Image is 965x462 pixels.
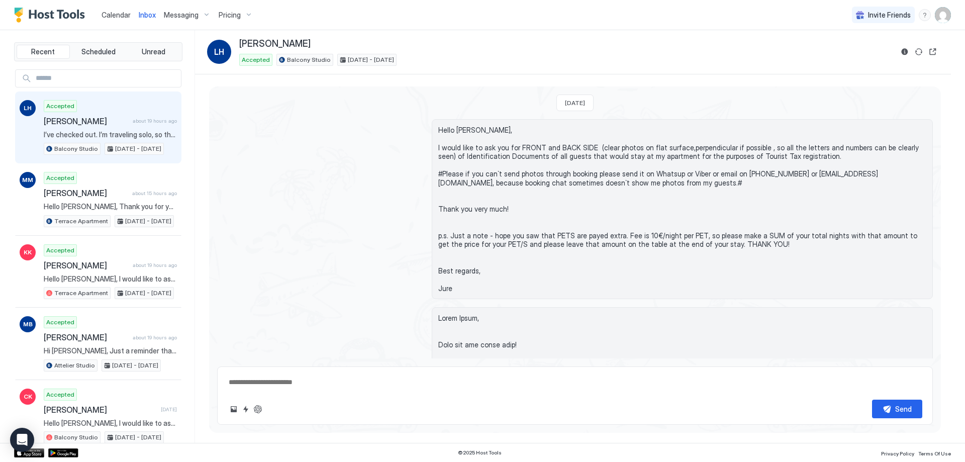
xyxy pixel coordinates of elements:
span: [PERSON_NAME] [44,188,128,198]
span: Pricing [219,11,241,20]
span: about 19 hours ago [133,262,177,268]
span: [PERSON_NAME] [239,38,311,50]
span: Hello [PERSON_NAME], I would like to ask you for FRONT and BACK SIDE (clear photos on flat surfac... [44,419,177,428]
div: User profile [935,7,951,23]
span: Calendar [102,11,131,19]
span: © 2025 Host Tools [458,449,502,456]
span: Attelier Studio [54,361,95,370]
span: Terrace Apartment [54,217,108,226]
span: about 19 hours ago [133,334,177,341]
span: LH [24,104,32,113]
button: ChatGPT Auto Reply [252,403,264,415]
div: menu [919,9,931,21]
span: Hello [PERSON_NAME], I would like to ask you for FRONT and BACK SIDE (clear photos on flat surfac... [438,126,926,293]
span: [DATE] - [DATE] [115,433,161,442]
button: Unread [127,45,180,59]
span: Balcony Studio [54,433,98,442]
span: [DATE] - [DATE] [112,361,158,370]
span: Terrace Apartment [54,289,108,298]
button: Sync reservation [913,46,925,58]
button: Scheduled [72,45,125,59]
span: [PERSON_NAME] [44,332,129,342]
span: Messaging [164,11,199,20]
span: Recent [31,47,55,56]
span: Accepted [46,246,74,255]
span: MM [22,175,33,184]
span: Accepted [46,318,74,327]
a: Host Tools Logo [14,8,89,23]
a: Terms Of Use [918,447,951,458]
button: Open reservation [927,46,939,58]
span: Hello [PERSON_NAME], Thank you for your message. I just got a feedback voice message from landlor... [44,202,177,211]
span: Accepted [242,55,270,64]
button: Reservation information [899,46,911,58]
div: Send [895,404,912,414]
a: Inbox [139,10,156,20]
span: [DATE] [161,406,177,413]
span: [DATE] - [DATE] [125,289,171,298]
a: Calendar [102,10,131,20]
a: Privacy Policy [881,447,914,458]
span: Hello [PERSON_NAME], I would like to ask you for FRONT and BACK SIDE (clear photos on flat surfac... [44,274,177,284]
span: about 15 hours ago [132,190,177,197]
input: Input Field [32,70,181,87]
span: LH [214,46,224,58]
span: [DATE] - [DATE] [115,144,161,153]
span: Hi [PERSON_NAME], Just a reminder that your check-out is [DATE]. Before you check-out please wash... [44,346,177,355]
span: about 19 hours ago [133,118,177,124]
span: Balcony Studio [287,55,331,64]
span: MB [23,320,33,329]
span: [PERSON_NAME] [44,116,129,126]
span: Inbox [139,11,156,19]
span: KK [24,248,32,257]
span: I’ve checked out. I’m traveling solo, so the ID I sent in WhatsApp should be enough. [44,130,177,139]
button: Quick reply [240,403,252,415]
span: Invite Friends [868,11,911,20]
span: [PERSON_NAME] [44,405,157,415]
span: CK [24,392,32,401]
span: [DATE] - [DATE] [125,217,171,226]
span: Scheduled [81,47,116,56]
span: Accepted [46,390,74,399]
a: App Store [14,448,44,457]
span: Accepted [46,173,74,182]
span: [DATE] [565,99,585,107]
span: Unread [142,47,165,56]
button: Recent [17,45,70,59]
span: Privacy Policy [881,450,914,456]
div: tab-group [14,42,182,61]
span: Accepted [46,102,74,111]
span: [DATE] - [DATE] [348,55,394,64]
button: Upload image [228,403,240,415]
span: Terms Of Use [918,450,951,456]
div: Open Intercom Messenger [10,428,34,452]
span: [PERSON_NAME] [44,260,129,270]
span: Balcony Studio [54,144,98,153]
button: Send [872,400,922,418]
a: Google Play Store [48,448,78,457]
